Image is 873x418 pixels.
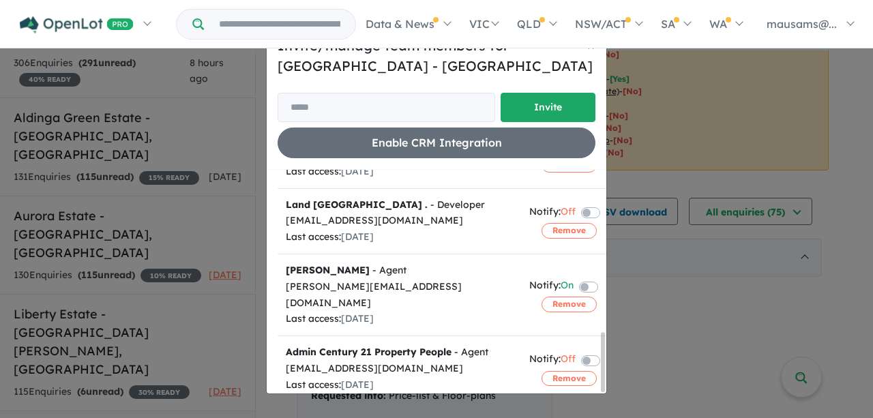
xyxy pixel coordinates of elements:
div: Notify: [529,351,576,370]
span: [DATE] [341,378,374,391]
span: [DATE] [341,312,374,325]
button: Remove [542,223,597,238]
strong: Land [GEOGRAPHIC_DATA] . [286,198,428,211]
div: Last access: [286,164,513,180]
span: On [561,278,574,296]
div: [EMAIL_ADDRESS][DOMAIN_NAME] [286,213,513,229]
button: Invite [501,93,595,122]
input: Try estate name, suburb, builder or developer [207,10,353,39]
span: Off [561,351,576,370]
div: Notify: [529,204,576,222]
h5: Invite/manage team members for [GEOGRAPHIC_DATA] - [GEOGRAPHIC_DATA] [278,35,595,76]
div: Last access: [286,229,513,245]
div: - Agent [286,263,513,279]
span: [DATE] [341,165,374,177]
div: Last access: [286,311,513,327]
span: [DATE] [341,230,374,243]
strong: Admin Century 21 Property People [286,346,452,358]
button: Enable CRM Integration [278,128,595,158]
div: - Developer [286,197,513,213]
div: Notify: [529,278,574,296]
span: Off [561,204,576,222]
div: [EMAIL_ADDRESS][DOMAIN_NAME] [286,361,513,377]
div: Last access: [286,377,513,393]
img: Openlot PRO Logo White [20,16,134,33]
div: - Agent [286,344,513,361]
div: [PERSON_NAME][EMAIL_ADDRESS][DOMAIN_NAME] [286,279,513,312]
strong: [PERSON_NAME] [286,264,370,276]
span: mausams@... [767,17,837,31]
button: Remove [542,371,597,386]
button: Remove [542,297,597,312]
